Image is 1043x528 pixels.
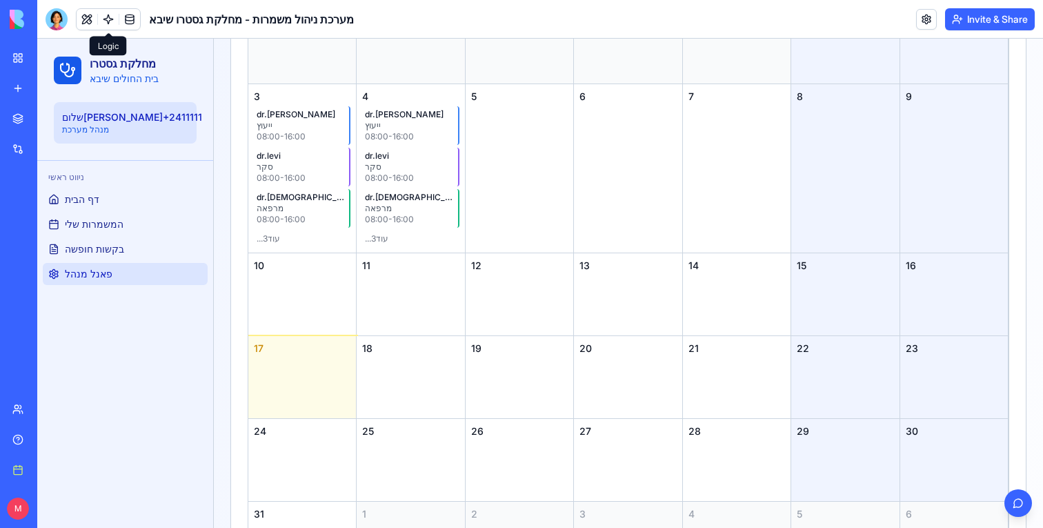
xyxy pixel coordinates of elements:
div: 30 [868,386,965,400]
div: ...עוד 3 [325,192,421,208]
div: מרפאה [328,164,417,175]
span: המשמרות שלי [28,179,86,193]
div: 08:00 - 16:00 [219,134,309,145]
span: M [7,498,29,520]
div: 11 [325,220,421,234]
div: 28 [651,386,748,400]
div: 4 [651,469,748,482]
span: דף הבית [28,154,62,168]
button: Invite & Share [945,8,1035,30]
div: dr.israeli@sheba.gov.il [219,153,309,164]
div: dr.cohen@sheba.gov.il [219,70,309,81]
div: 8 [759,51,856,65]
div: 9 [868,51,965,65]
div: 4 [325,51,421,65]
img: logo [10,10,95,29]
div: 08:00 - 16:00 [219,175,309,186]
div: ...עוד 3 [217,192,313,208]
h1: מערכת ניהול משמרות - מחלקת גסטרו שיבא [149,11,354,28]
div: 12 [434,220,530,234]
div: 22 [759,303,856,317]
div: 5 [434,51,530,65]
div: 6 [868,469,965,482]
div: 08:00 - 16:00 [219,92,309,104]
p: שלום [PERSON_NAME]+2411111 [25,72,151,86]
a: המשמרות שלי [6,175,170,197]
div: dr.cohen@sheba.gov.il [328,70,417,81]
div: סקר [219,123,309,134]
div: 23 [868,303,965,317]
div: 10 [217,220,313,234]
div: 20 [542,303,639,317]
div: 08:00 - 16:00 [328,92,417,104]
div: 31 [217,469,313,482]
div: ייעוץ [219,81,309,92]
div: 13 [542,220,639,234]
div: 16 [868,220,965,234]
span: בקשות חופשה [28,204,87,217]
div: 24 [217,386,313,400]
p: בית החולים שיבא [52,33,121,47]
div: מרפאה [219,164,309,175]
div: 14 [651,220,748,234]
div: Logic [90,37,127,56]
div: 2 [434,469,530,482]
div: dr.levi@sheba.gov.il [219,112,309,123]
span: פאנל מנהל [28,228,75,242]
h2: מחלקת גסטרו [52,17,121,33]
div: dr.levi@sheba.gov.il [328,112,417,123]
div: 21 [651,303,748,317]
div: 3 [542,469,639,482]
div: סקר [328,123,417,134]
div: 7 [651,51,748,65]
div: 08:00 - 16:00 [328,134,417,145]
p: מנהל מערכת [25,86,151,97]
a: פאנל מנהל [6,224,170,246]
div: 5 [759,469,856,482]
div: 27 [542,386,639,400]
div: 6 [542,51,639,65]
div: 18 [325,303,421,317]
div: 15 [759,220,856,234]
div: 08:00 - 16:00 [328,175,417,186]
a: בקשות חופשה [6,199,170,222]
a: דף הבית [6,150,170,172]
div: 17 [217,303,313,317]
div: 26 [434,386,530,400]
div: dr.israeli@sheba.gov.il [328,153,417,164]
div: 29 [759,386,856,400]
div: ייעוץ [328,81,417,92]
div: 1 [325,469,421,482]
div: 19 [434,303,530,317]
div: 3 [217,51,313,65]
div: ניווט ראשי [6,128,170,150]
div: 25 [325,386,421,400]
